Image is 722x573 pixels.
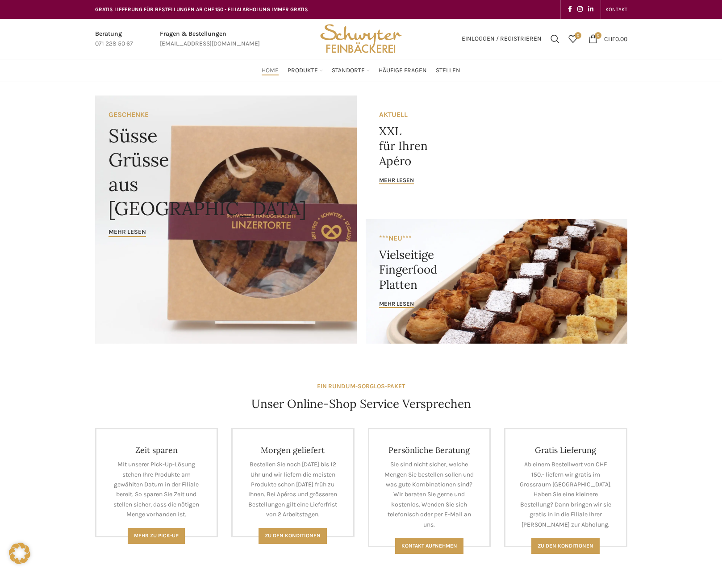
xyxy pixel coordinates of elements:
span: Mehr zu Pick-Up [134,532,179,539]
h4: Unser Online-Shop Service Versprechen [251,396,471,412]
span: Kontakt aufnehmen [401,543,457,549]
a: Banner link [366,219,627,344]
a: 0 CHF0.00 [584,30,632,48]
div: Meine Wunschliste [564,30,582,48]
div: Main navigation [91,62,632,79]
h4: Gratis Lieferung [519,445,613,455]
a: Site logo [317,34,405,42]
span: Home [262,66,279,75]
a: Einloggen / Registrieren [457,30,546,48]
span: 0 [575,32,581,39]
span: Standorte [332,66,365,75]
h4: Morgen geliefert [246,445,340,455]
a: Banner link [95,95,357,344]
a: Häufige Fragen [379,62,427,79]
a: KONTAKT [605,0,627,18]
a: Home [262,62,279,79]
a: Zu den konditionen [531,538,600,554]
div: Secondary navigation [601,0,632,18]
strong: EIN RUNDUM-SORGLOS-PAKET [317,382,405,390]
span: Produkte [288,66,318,75]
a: Facebook social link [565,3,575,16]
p: Mit unserer Pick-Up-Lösung stehen Ihre Produkte am gewählten Datum in der Filiale bereit. So spar... [110,460,204,519]
span: 0 [595,32,601,39]
span: Einloggen / Registrieren [462,36,542,42]
a: Kontakt aufnehmen [395,538,463,554]
a: Infobox link [160,29,260,49]
a: Infobox link [95,29,133,49]
img: Bäckerei Schwyter [317,19,405,59]
a: Instagram social link [575,3,585,16]
p: Bestellen Sie noch [DATE] bis 12 Uhr und wir liefern die meisten Produkte schon [DATE] früh zu Ih... [246,460,340,519]
a: Suchen [546,30,564,48]
a: Zu den Konditionen [259,528,327,544]
bdi: 0.00 [604,35,627,42]
a: Banner link [366,95,627,210]
span: GRATIS LIEFERUNG FÜR BESTELLUNGEN AB CHF 150 - FILIALABHOLUNG IMMER GRATIS [95,6,308,12]
span: Zu den konditionen [538,543,593,549]
span: KONTAKT [605,6,627,12]
h4: Persönliche Beratung [383,445,476,455]
span: Zu den Konditionen [265,532,321,539]
span: CHF [604,35,615,42]
a: Standorte [332,62,370,79]
p: Sie sind nicht sicher, welche Mengen Sie bestellen sollen und was gute Kombinationen sind? Wir be... [383,460,476,530]
span: Häufige Fragen [379,66,427,75]
a: Produkte [288,62,323,79]
span: Stellen [436,66,460,75]
a: Mehr zu Pick-Up [128,528,185,544]
a: Linkedin social link [585,3,596,16]
a: Stellen [436,62,460,79]
h4: Zeit sparen [110,445,204,455]
p: Ab einem Bestellwert von CHF 150.- liefern wir gratis im Grossraum [GEOGRAPHIC_DATA]. Haben Sie e... [519,460,613,530]
a: 0 [564,30,582,48]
